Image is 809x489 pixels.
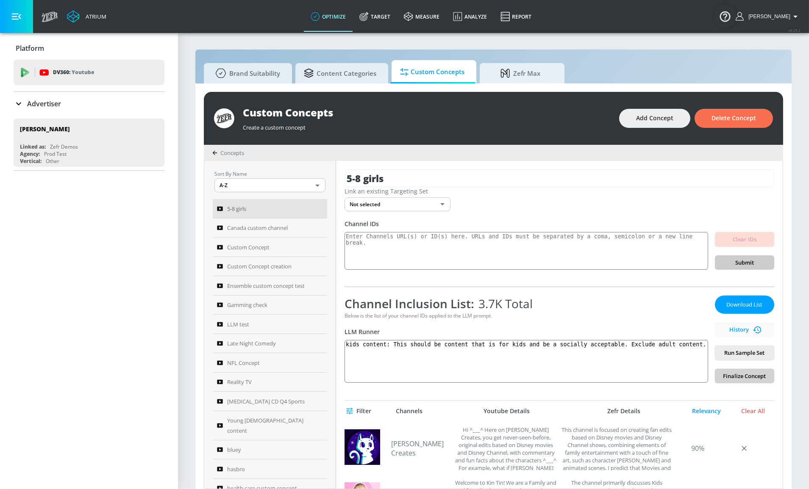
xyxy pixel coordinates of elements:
img: UCF35OBPelGkNCvH9_vi23IQ [345,429,380,465]
span: 5-8 girls [227,204,246,214]
a: 5-8 girls [213,199,327,218]
div: This channel is focused on creating fan edits based on Disney movies and Disney Channel shows, co... [562,426,672,470]
button: Finalize Concept [715,369,774,384]
div: Zefr Details [567,407,681,415]
button: History [715,322,774,337]
span: Canada custom channel [227,223,288,233]
div: [PERSON_NAME]Linked as:Zefr DemosAgency:Prod TestVertical:Other [14,119,164,167]
div: Atrium [82,13,106,20]
a: [MEDICAL_DATA] CD Q4 Sports [213,392,327,411]
button: Clear IDs [715,232,774,247]
div: LLM Runner [345,328,708,336]
span: hasbro [227,464,245,474]
span: v 4.25.2 [789,28,801,33]
div: Link an existing Targeting Set [345,187,774,195]
a: Young [DEMOGRAPHIC_DATA] content [213,411,327,440]
a: Analyze [446,1,494,32]
button: Add Concept [619,109,690,128]
span: Concepts [220,149,244,157]
a: Ensemble custom concept test [213,276,327,296]
div: Hi ^___^ Here on Alice Creates, you get never-seen-before, original edits based on Disney movies ... [455,426,557,470]
span: Brand Suitability [212,63,280,83]
span: Delete Concept [712,113,756,124]
a: [PERSON_NAME] Creates [391,439,450,458]
span: Custom Concept creation [227,261,292,271]
div: Zefr Demos [50,143,78,150]
span: [MEDICAL_DATA] CD Q4 Sports [227,396,305,406]
a: NFL Concept [213,353,327,373]
button: Filter [345,403,375,419]
div: Create a custom concept [243,119,611,131]
span: Late Night Comedy [227,338,276,348]
div: Linked as: [20,143,46,150]
div: Other [46,157,59,165]
div: Custom Concepts [243,105,611,119]
a: Gamming check [213,296,327,315]
span: Reality TV [227,377,252,387]
div: A-Z [214,178,325,192]
a: Report [494,1,538,32]
p: DV360: [53,68,94,77]
div: Clear All [732,407,774,415]
div: Platform [14,36,164,60]
div: [PERSON_NAME] [20,125,70,133]
p: Advertiser [27,99,61,108]
a: hasbro [213,459,327,479]
a: Late Night Comedy [213,334,327,354]
div: Concepts [212,149,244,157]
span: bluey [227,445,241,455]
div: Prod Test [44,150,67,157]
span: Ensemble custom concept test [227,281,305,291]
span: 3.7K Total [474,296,533,312]
span: Content Categories [304,63,376,83]
a: bluey [213,440,327,460]
a: Custom Concept creation [213,257,327,276]
span: login as: justin.nim@zefr.com [745,14,790,19]
span: History [718,325,771,334]
span: Zefr Max [488,63,553,83]
a: Canada custom channel [213,218,327,238]
button: Open Resource Center [713,4,737,28]
p: Sort By Name [214,169,325,178]
span: LLM test [227,319,249,329]
button: Delete Concept [695,109,773,128]
p: Platform [16,44,44,53]
a: Reality TV [213,373,327,392]
span: Clear IDs [722,235,767,244]
textarea: kids content: This should be content that is for kids and be a socially acceptable. Exclude adult... [345,340,708,383]
a: LLM test [213,315,327,334]
span: Young [DEMOGRAPHIC_DATA] content [227,415,311,436]
a: optimize [304,1,353,32]
div: Channel Inclusion List: [345,296,708,312]
span: Custom Concepts [400,62,464,82]
button: Run Sample Set [715,345,774,360]
a: Target [353,1,397,32]
div: Youtube Details [450,407,562,415]
button: [PERSON_NAME] [736,11,801,22]
div: Channels [396,407,423,415]
span: Filter [348,406,371,417]
a: Custom Concept [213,238,327,257]
a: Atrium [67,10,106,23]
span: Custom Concept [227,242,270,252]
div: Below is the list of your channel IDs applied to the LLM prompt. [345,312,708,319]
div: Channel IDs [345,220,774,228]
p: Youtube [72,68,94,77]
span: Finalize Concept [722,371,767,381]
span: Add Concept [636,113,673,124]
div: DV360: Youtube [14,60,164,85]
div: Advertiser [14,92,164,116]
div: Relevancy [685,407,728,415]
span: Download List [723,300,766,309]
div: 90% [676,426,719,470]
span: Run Sample Set [722,348,767,358]
a: measure [397,1,446,32]
span: Gamming check [227,300,267,310]
div: Not selected [345,197,450,211]
span: NFL Concept [227,358,260,368]
div: Agency: [20,150,40,157]
button: Download List [715,296,774,314]
div: Vertical: [20,157,42,165]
